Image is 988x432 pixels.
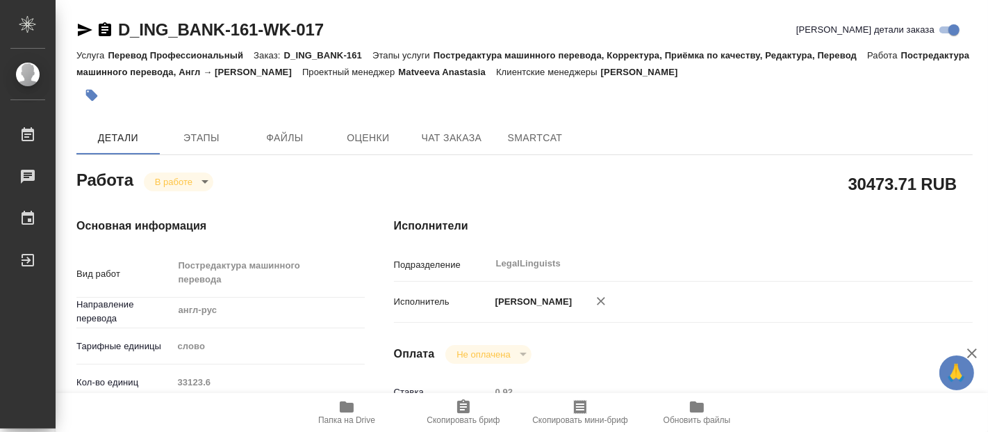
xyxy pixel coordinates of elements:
[76,376,172,390] p: Кол-во единиц
[405,393,522,432] button: Скопировать бриф
[168,129,235,147] span: Этапы
[394,218,973,234] h4: Исполнители
[252,129,318,147] span: Файлы
[796,23,935,37] span: [PERSON_NAME] детали заказа
[76,166,133,191] h2: Работа
[601,67,689,77] p: [PERSON_NAME]
[848,172,957,195] h2: 30473.71 RUB
[172,372,365,392] input: Пустое поле
[288,393,405,432] button: Папка на Drive
[586,286,616,317] button: Удалить исполнителя
[418,129,485,147] span: Чат заказа
[522,393,639,432] button: Скопировать мини-бриф
[76,267,172,281] p: Вид работ
[144,173,213,191] div: В работе
[398,67,496,77] p: Matveeva Anastasia
[394,258,491,272] p: Подразделение
[97,22,113,38] button: Скопировать ссылку
[394,295,491,309] p: Исполнитель
[302,67,398,77] p: Проектный менеджер
[108,50,254,61] p: Перевод Профессиональный
[496,67,601,77] p: Клиентские менеджеры
[445,345,531,364] div: В работе
[394,385,491,399] p: Ставка
[335,129,402,147] span: Оценки
[491,295,573,309] p: [PERSON_NAME]
[452,349,514,360] button: Не оплачена
[85,129,151,147] span: Детали
[284,50,372,61] p: D_ING_BANK-161
[151,176,197,188] button: В работе
[394,346,435,362] h4: Оплата
[76,298,172,326] p: Направление перевода
[372,50,434,61] p: Этапы услуги
[76,218,338,234] h4: Основная информация
[254,50,283,61] p: Заказ:
[76,339,172,353] p: Тарифные единицы
[491,382,925,402] input: Пустое поле
[427,415,500,425] span: Скопировать бриф
[532,415,627,425] span: Скопировать мини-бриф
[664,415,731,425] span: Обновить файлы
[318,415,375,425] span: Папка на Drive
[502,129,568,147] span: SmartCat
[172,335,365,358] div: слово
[945,358,969,387] span: 🙏
[434,50,867,61] p: Постредактура машинного перевода, Корректура, Приёмка по качеству, Редактура, Перевод
[639,393,755,432] button: Обновить файлы
[867,50,901,61] p: Работа
[76,50,108,61] p: Услуга
[939,355,974,390] button: 🙏
[76,22,93,38] button: Скопировать ссылку для ЯМессенджера
[118,20,324,39] a: D_ING_BANK-161-WK-017
[76,80,107,111] button: Добавить тэг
